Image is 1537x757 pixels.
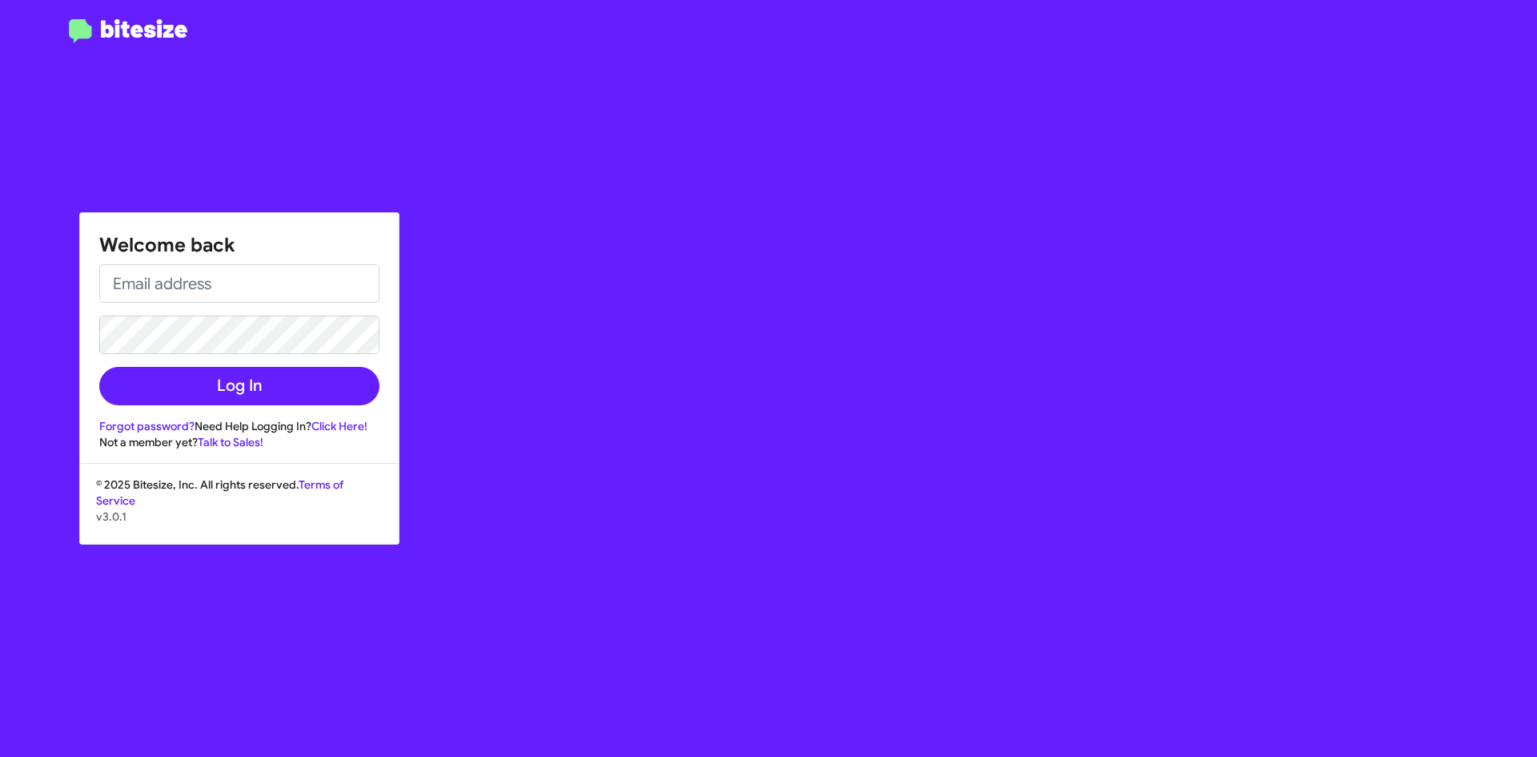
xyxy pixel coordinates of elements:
p: v3.0.1 [96,509,383,525]
button: Log In [99,367,379,405]
a: Click Here! [311,419,367,433]
input: Email address [99,264,379,303]
div: Need Help Logging In? [99,418,379,434]
a: Talk to Sales! [198,435,263,449]
div: Not a member yet? [99,434,379,450]
a: Forgot password? [99,419,195,433]
h1: Welcome back [99,232,379,258]
div: © 2025 Bitesize, Inc. All rights reserved. [80,477,399,544]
